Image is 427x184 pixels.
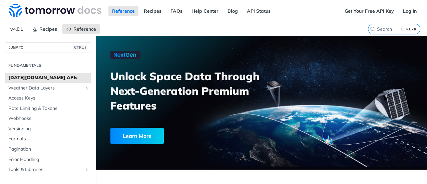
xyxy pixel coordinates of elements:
span: [DATE][DOMAIN_NAME] APIs [8,74,89,81]
a: Error Handling [5,155,91,165]
span: Pagination [8,146,89,153]
span: Webhooks [8,115,89,122]
span: Tools & Libraries [8,166,82,173]
span: Access Keys [8,95,89,102]
a: Help Center [188,6,222,16]
a: FAQs [167,6,186,16]
button: JUMP TOCTRL-/ [5,42,91,52]
button: Show subpages for Weather Data Layers [84,85,89,91]
span: Recipes [39,26,57,32]
a: Rate Limiting & Tokens [5,104,91,114]
a: Reference [62,24,100,34]
button: Show subpages for Tools & Libraries [84,167,89,172]
a: Tools & LibrariesShow subpages for Tools & Libraries [5,165,91,175]
a: Blog [224,6,242,16]
a: Webhooks [5,114,91,124]
div: Learn More [110,128,164,144]
span: Rate Limiting & Tokens [8,105,89,112]
span: Formats [8,136,89,142]
a: Reference [108,6,138,16]
span: Reference [73,26,96,32]
kbd: CTRL-K [400,26,418,32]
a: Versioning [5,124,91,134]
a: Recipes [28,24,61,34]
a: [DATE][DOMAIN_NAME] APIs [5,73,91,83]
span: v4.0.1 [7,24,27,34]
span: Versioning [8,126,89,132]
h3: Unlock Space Data Through Next-Generation Premium Features [110,69,269,113]
a: Get Your Free API Key [341,6,398,16]
a: API Status [243,6,274,16]
img: NextGen [110,51,140,59]
a: Formats [5,134,91,144]
a: Access Keys [5,93,91,103]
a: Weather Data LayersShow subpages for Weather Data Layers [5,83,91,93]
h2: Fundamentals [5,62,91,68]
a: Recipes [140,6,165,16]
a: Log In [399,6,420,16]
span: Weather Data Layers [8,85,82,91]
svg: Search [370,26,375,32]
a: Learn More [110,128,237,144]
img: Tomorrow.io Weather API Docs [9,4,101,17]
span: Error Handling [8,156,89,163]
a: Pagination [5,144,91,154]
span: CTRL-/ [73,45,87,50]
